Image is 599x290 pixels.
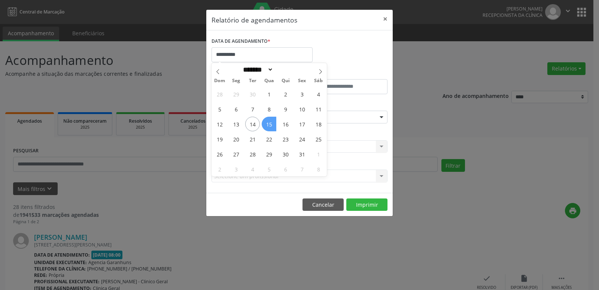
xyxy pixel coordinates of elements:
[295,87,309,101] span: Outubro 3, 2025
[278,132,293,146] span: Outubro 23, 2025
[295,102,309,116] span: Outubro 10, 2025
[310,78,327,83] span: Sáb
[262,162,276,176] span: Novembro 5, 2025
[262,117,276,131] span: Outubro 15, 2025
[301,68,387,79] label: ATÉ
[278,147,293,161] span: Outubro 30, 2025
[212,15,297,25] h5: Relatório de agendamentos
[212,102,227,116] span: Outubro 5, 2025
[273,66,298,74] input: Year
[212,162,227,176] span: Novembro 2, 2025
[262,102,276,116] span: Outubro 8, 2025
[311,162,326,176] span: Novembro 8, 2025
[278,87,293,101] span: Outubro 2, 2025
[228,78,244,83] span: Seg
[212,117,227,131] span: Outubro 12, 2025
[295,117,309,131] span: Outubro 17, 2025
[311,117,326,131] span: Outubro 18, 2025
[245,87,260,101] span: Setembro 30, 2025
[229,132,243,146] span: Outubro 20, 2025
[212,78,228,83] span: Dom
[212,36,270,47] label: DATA DE AGENDAMENTO
[262,147,276,161] span: Outubro 29, 2025
[229,87,243,101] span: Setembro 29, 2025
[245,117,260,131] span: Outubro 14, 2025
[311,147,326,161] span: Novembro 1, 2025
[240,66,273,74] select: Month
[229,162,243,176] span: Novembro 3, 2025
[311,102,326,116] span: Outubro 11, 2025
[245,162,260,176] span: Novembro 4, 2025
[295,132,309,146] span: Outubro 24, 2025
[302,198,344,211] button: Cancelar
[212,87,227,101] span: Setembro 28, 2025
[229,102,243,116] span: Outubro 6, 2025
[245,102,260,116] span: Outubro 7, 2025
[378,10,393,28] button: Close
[229,117,243,131] span: Outubro 13, 2025
[295,147,309,161] span: Outubro 31, 2025
[278,102,293,116] span: Outubro 9, 2025
[244,78,261,83] span: Ter
[212,132,227,146] span: Outubro 19, 2025
[245,147,260,161] span: Outubro 28, 2025
[346,198,387,211] button: Imprimir
[245,132,260,146] span: Outubro 21, 2025
[212,147,227,161] span: Outubro 26, 2025
[295,162,309,176] span: Novembro 7, 2025
[261,78,277,83] span: Qua
[294,78,310,83] span: Sex
[278,162,293,176] span: Novembro 6, 2025
[262,132,276,146] span: Outubro 22, 2025
[262,87,276,101] span: Outubro 1, 2025
[278,117,293,131] span: Outubro 16, 2025
[311,87,326,101] span: Outubro 4, 2025
[277,78,294,83] span: Qui
[311,132,326,146] span: Outubro 25, 2025
[229,147,243,161] span: Outubro 27, 2025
